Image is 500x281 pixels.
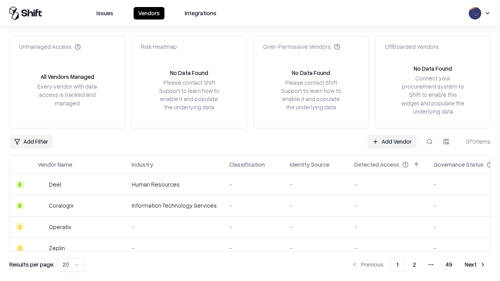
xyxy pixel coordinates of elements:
[229,180,277,189] div: -
[19,43,81,51] div: Unmanaged Access
[35,82,100,107] div: Every vendor with data access is tracked and managed
[157,78,221,112] div: Please contact Shift Support to learn how to enable it and populate the underlying data
[400,74,465,116] div: Connect your procurement system to Shift to enable this widget and populate the underlying data
[132,223,217,231] div: -
[49,244,65,252] div: Zeplin
[16,223,24,231] div: C
[9,135,53,149] button: Add Filter
[414,64,452,73] div: No Data Found
[439,258,459,272] button: 49
[38,223,46,231] img: Operatix
[460,258,491,272] button: Next
[134,7,164,20] button: Vendors
[38,181,46,189] img: Deel
[16,202,24,210] div: B
[385,43,439,51] div: Offboarded Vendors
[347,258,491,272] nav: pagination
[9,260,54,269] p: Results per page:
[290,180,342,189] div: -
[279,78,343,112] div: Please contact Shift Support to learn how to enable it and populate the underlying data
[434,160,484,169] div: Governance Status
[354,180,421,189] div: -
[368,135,416,149] a: Add Vendor
[132,201,217,210] div: Information Technology Services
[229,160,265,169] div: Classification
[354,244,421,252] div: -
[354,160,399,169] div: Detected Access
[41,73,94,81] div: All Vendors Managed
[141,43,177,51] div: Risk Heatmap
[229,201,277,210] div: -
[132,180,217,189] div: Human Resources
[180,7,221,20] button: Integrations
[290,201,342,210] div: -
[229,223,277,231] div: -
[38,202,46,210] img: Coralogix
[16,181,24,189] div: B
[49,201,73,210] div: Coralogix
[390,258,405,272] button: 1
[132,160,153,169] div: Industry
[229,244,277,252] div: -
[290,223,342,231] div: -
[38,160,72,169] div: Vendor Name
[354,223,421,231] div: -
[38,244,46,252] img: Zeplin
[16,244,24,252] div: C
[459,137,491,146] div: 970 items
[170,69,208,77] div: No Data Found
[49,223,71,231] div: Operatix
[49,180,61,189] div: Deel
[354,201,421,210] div: -
[407,258,422,272] button: 2
[290,244,342,252] div: -
[92,7,118,20] button: Issues
[290,160,329,169] div: Identity Source
[263,43,340,51] div: Over-Permissive Vendors
[292,69,330,77] div: No Data Found
[132,244,217,252] div: -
